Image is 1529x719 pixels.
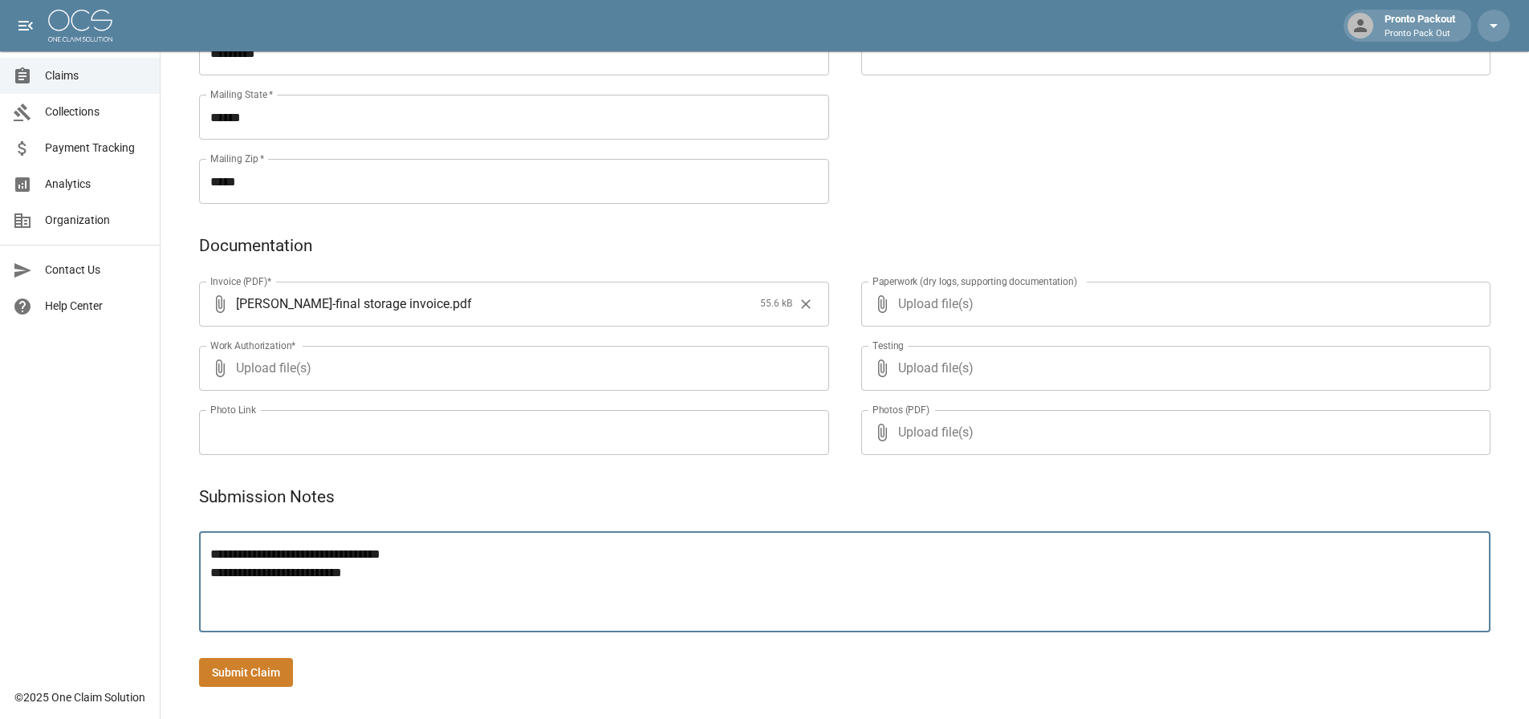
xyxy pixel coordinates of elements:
span: . pdf [449,295,472,313]
span: Claims [45,67,147,84]
label: Mailing Zip [210,152,265,165]
div: © 2025 One Claim Solution [14,689,145,705]
p: Pronto Pack Out [1385,27,1455,41]
span: Upload file(s) [898,346,1448,391]
span: Upload file(s) [236,346,786,391]
span: Payment Tracking [45,140,147,156]
label: Testing [872,339,904,352]
label: Invoice (PDF)* [210,274,272,288]
img: ocs-logo-white-transparent.png [48,10,112,42]
span: 55.6 kB [760,296,792,312]
button: Submit Claim [199,658,293,688]
span: Help Center [45,298,147,315]
span: Upload file(s) [898,282,1448,327]
button: Clear [794,292,818,316]
label: Mailing State [210,87,273,101]
span: Upload file(s) [898,410,1448,455]
label: Work Authorization* [210,339,296,352]
label: Paperwork (dry logs, supporting documentation) [872,274,1077,288]
span: Collections [45,104,147,120]
span: Contact Us [45,262,147,278]
label: Photo Link [210,403,256,416]
div: Pronto Packout [1378,11,1462,40]
span: Organization [45,212,147,229]
span: Analytics [45,176,147,193]
span: [PERSON_NAME]-final storage invoice [236,295,449,313]
button: open drawer [10,10,42,42]
label: Photos (PDF) [872,403,929,416]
